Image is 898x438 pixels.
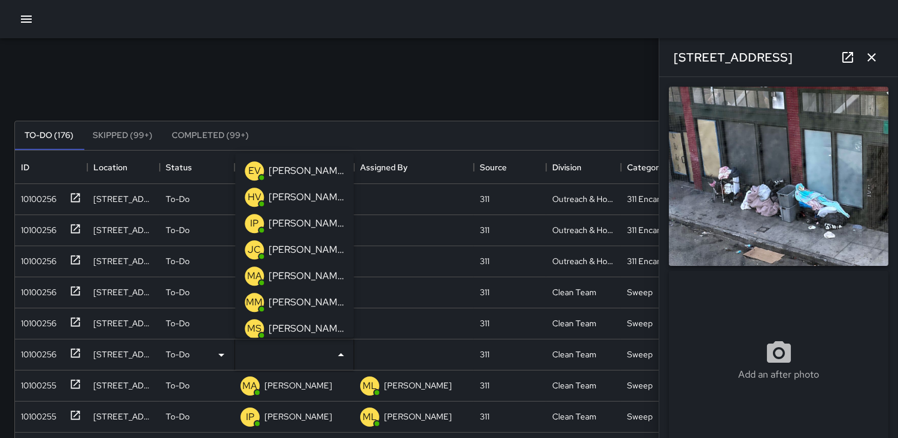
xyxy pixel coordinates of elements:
[546,151,621,184] div: Division
[269,295,344,310] p: [PERSON_NAME]
[480,317,489,329] div: 311
[166,193,190,205] p: To-Do
[480,255,489,267] div: 311
[627,317,653,329] div: Sweep
[363,410,377,424] p: ML
[93,379,154,391] div: 498 Natoma Street
[384,411,452,422] p: [PERSON_NAME]
[627,286,653,298] div: Sweep
[269,243,344,257] p: [PERSON_NAME]
[360,151,407,184] div: Assigned By
[166,411,190,422] p: To-Do
[627,379,653,391] div: Sweep
[269,164,344,178] p: [PERSON_NAME]
[264,379,332,391] p: [PERSON_NAME]
[552,255,615,267] div: Outreach & Hospitality
[552,286,596,298] div: Clean Team
[93,286,154,298] div: 36 7th Street
[166,151,192,184] div: Status
[552,348,596,360] div: Clean Team
[15,121,83,150] button: To-Do (176)
[16,406,56,422] div: 10100255
[166,348,190,360] p: To-Do
[166,379,190,391] p: To-Do
[480,193,489,205] div: 311
[480,151,507,184] div: Source
[480,286,489,298] div: 311
[248,243,261,257] p: JC
[627,411,653,422] div: Sweep
[166,286,190,298] p: To-Do
[93,193,154,205] div: 1128 Mission Street
[480,411,489,422] div: 311
[16,313,56,329] div: 10100256
[16,375,56,391] div: 10100255
[269,269,344,283] p: [PERSON_NAME]
[269,321,344,336] p: [PERSON_NAME]
[480,224,489,236] div: 311
[235,151,354,184] div: Assigned To
[93,151,127,184] div: Location
[83,121,162,150] button: Skipped (99+)
[16,219,56,236] div: 10100256
[333,347,349,363] button: Close
[15,151,87,184] div: ID
[552,317,596,329] div: Clean Team
[93,317,154,329] div: 1145 Market Street
[264,411,332,422] p: [PERSON_NAME]
[480,379,489,391] div: 311
[87,151,160,184] div: Location
[552,224,615,236] div: Outreach & Hospitality
[552,411,596,422] div: Clean Team
[16,281,56,298] div: 10100256
[93,255,154,267] div: 1111 Mission Street
[247,269,262,283] p: MA
[627,193,690,205] div: 311 Encampments
[16,250,56,267] div: 10100256
[248,164,261,178] p: EV
[166,255,190,267] p: To-Do
[384,379,452,391] p: [PERSON_NAME]
[552,193,615,205] div: Outreach & Hospitality
[552,151,582,184] div: Division
[166,224,190,236] p: To-Do
[21,151,29,184] div: ID
[243,379,258,393] p: MA
[162,121,258,150] button: Completed (99+)
[160,151,235,184] div: Status
[16,344,56,360] div: 10100256
[246,295,263,310] p: MM
[269,216,344,231] p: [PERSON_NAME]
[248,190,261,204] p: HV
[627,151,663,184] div: Category
[16,188,56,205] div: 10100256
[93,411,154,422] div: 460 Natoma Street
[166,317,190,329] p: To-Do
[247,321,261,336] p: MS
[627,348,653,360] div: Sweep
[552,379,596,391] div: Clean Team
[627,224,690,236] div: 311 Encampments
[480,348,489,360] div: 311
[474,151,546,184] div: Source
[241,151,287,184] div: Assigned To
[354,151,474,184] div: Assigned By
[363,379,377,393] p: ML
[93,348,154,360] div: 516 Natoma Street
[93,224,154,236] div: 1128 Mission Street
[269,190,344,204] p: [PERSON_NAME]
[627,255,690,267] div: 311 Encampments
[250,216,258,231] p: IP
[246,410,254,424] p: IP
